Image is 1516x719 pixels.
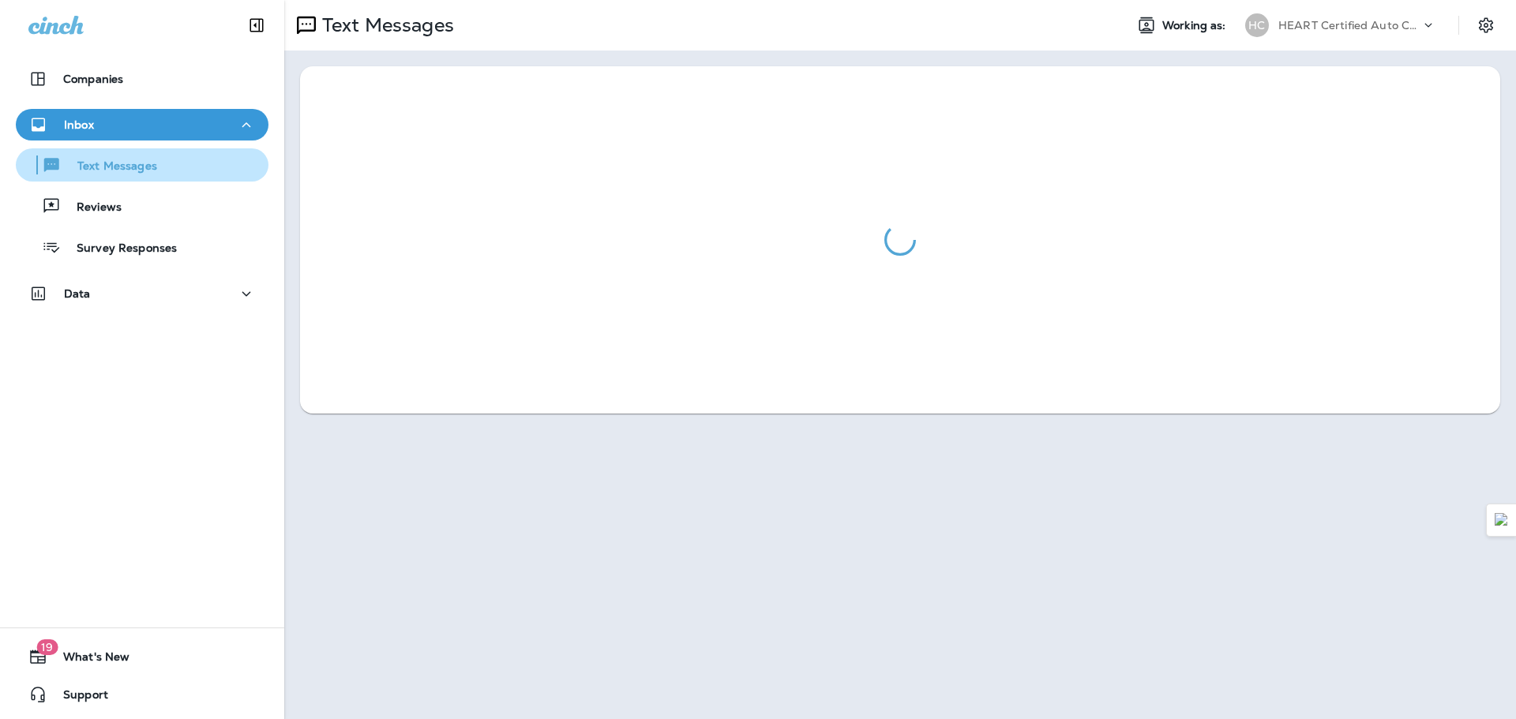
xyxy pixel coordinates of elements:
button: Data [16,278,268,309]
p: Data [64,287,91,300]
span: Working as: [1162,19,1229,32]
p: Companies [63,73,123,85]
button: Settings [1472,11,1500,39]
p: Text Messages [316,13,454,37]
span: 19 [36,639,58,655]
p: Survey Responses [61,242,177,257]
p: Text Messages [62,159,157,174]
button: 19What's New [16,641,268,672]
p: HEART Certified Auto Care [1278,19,1420,32]
button: Reviews [16,189,268,223]
button: Text Messages [16,148,268,182]
button: Support [16,679,268,710]
span: Support [47,688,108,707]
div: HC [1245,13,1269,37]
button: Inbox [16,109,268,140]
button: Companies [16,63,268,95]
img: Detect Auto [1495,513,1509,527]
p: Reviews [61,200,122,215]
p: Inbox [64,118,94,131]
span: What's New [47,650,129,669]
button: Survey Responses [16,230,268,264]
button: Collapse Sidebar [235,9,279,41]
